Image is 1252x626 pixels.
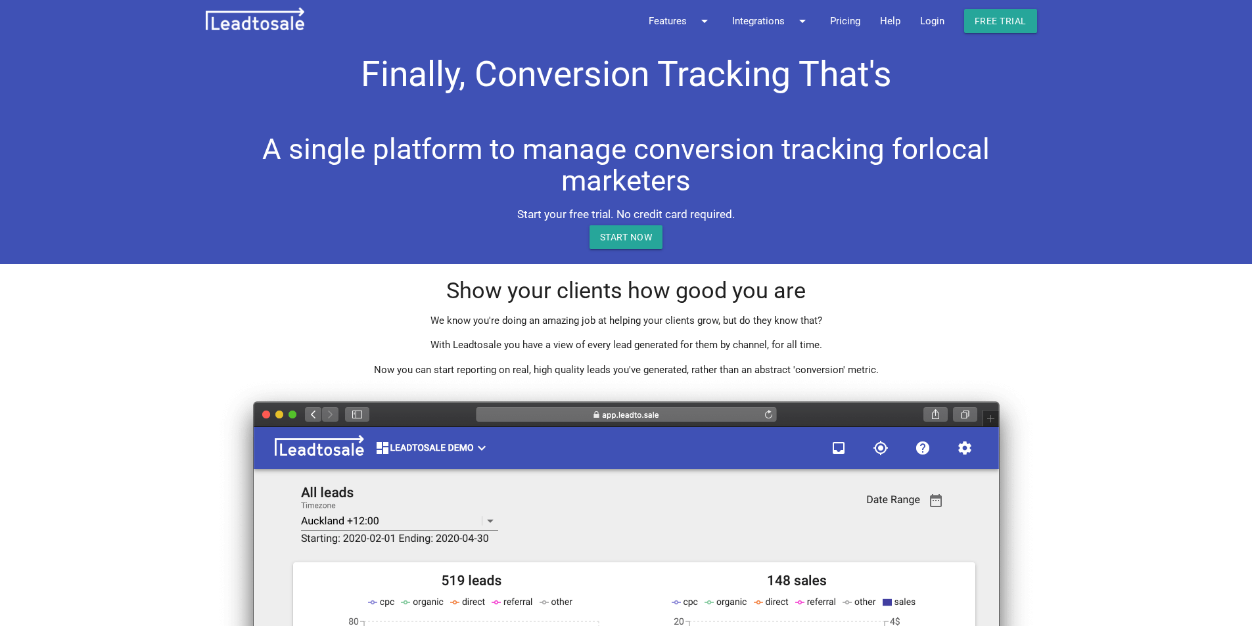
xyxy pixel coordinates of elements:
[206,279,1047,303] h3: Show your clients how good you are
[206,42,1047,101] h1: Finally, Conversion Tracking That's
[206,7,304,30] img: leadtosale.png
[206,338,1047,353] p: With Leadtosale you have a view of every lead generated for them by channel, for all time.
[964,9,1037,33] a: Free trial
[206,313,1047,328] p: We know you're doing an amazing job at helping your clients grow, but do they know that?
[206,133,1047,196] h2: A single platform to manage conversion tracking for
[206,208,1047,221] h5: Start your free trial. No credit card required.
[206,363,1047,378] p: Now you can start reporting on real, high quality leads you've generated, rather than an abstract...
[561,132,990,198] span: local marketers
[590,225,663,249] a: START NOW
